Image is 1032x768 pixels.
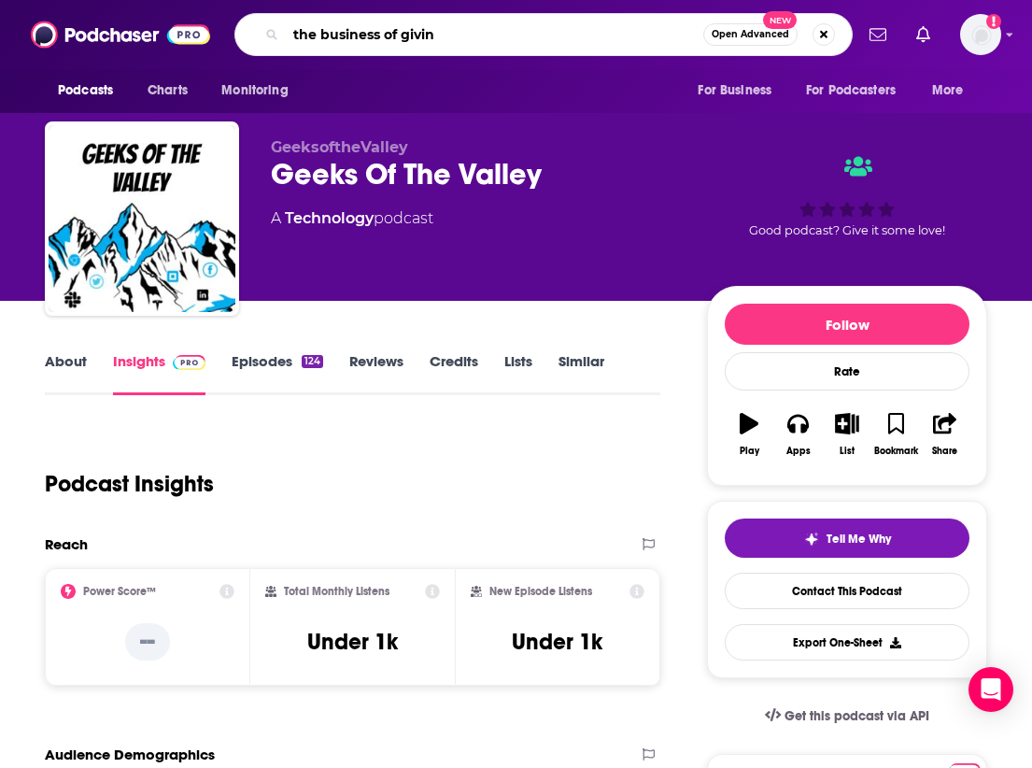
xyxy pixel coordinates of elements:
[221,78,288,104] span: Monitoring
[234,13,853,56] div: Search podcasts, credits, & more...
[703,23,798,46] button: Open AdvancedNew
[45,746,215,763] h2: Audience Demographics
[725,401,773,468] button: Play
[960,14,1001,55] img: User Profile
[725,304,969,345] button: Follow
[804,532,819,547] img: tell me why sparkle
[707,138,987,254] div: Good podcast? Give it some love!
[827,532,891,547] span: Tell Me Why
[302,355,323,368] div: 124
[871,401,920,468] button: Bookmark
[725,624,969,661] button: Export One-Sheet
[921,401,969,468] button: Share
[750,693,944,739] a: Get this podcast via API
[58,78,113,104] span: Podcasts
[125,623,170,661] p: --
[932,78,964,104] span: More
[749,223,945,237] span: Good podcast? Give it some love!
[932,446,957,457] div: Share
[284,585,389,598] h2: Total Monthly Listens
[786,446,811,457] div: Apps
[271,207,433,230] div: A podcast
[823,401,871,468] button: List
[862,19,894,50] a: Show notifications dropdown
[909,19,938,50] a: Show notifications dropdown
[504,352,532,395] a: Lists
[712,30,789,39] span: Open Advanced
[45,535,88,553] h2: Reach
[489,585,592,598] h2: New Episode Listens
[173,355,205,370] img: Podchaser Pro
[725,573,969,609] a: Contact This Podcast
[919,73,987,108] button: open menu
[874,446,918,457] div: Bookmark
[806,78,896,104] span: For Podcasters
[135,73,199,108] a: Charts
[698,78,771,104] span: For Business
[113,352,205,395] a: InsightsPodchaser Pro
[83,585,156,598] h2: Power Score™
[785,708,929,724] span: Get this podcast via API
[349,352,403,395] a: Reviews
[430,352,478,395] a: Credits
[148,78,188,104] span: Charts
[45,352,87,395] a: About
[773,401,822,468] button: Apps
[307,628,398,656] h3: Under 1k
[31,17,210,52] img: Podchaser - Follow, Share and Rate Podcasts
[558,352,604,395] a: Similar
[286,20,703,50] input: Search podcasts, credits, & more...
[840,446,855,457] div: List
[232,352,323,395] a: Episodes124
[49,125,235,312] img: Geeks Of The Valley
[968,667,1013,712] div: Open Intercom Messenger
[740,446,759,457] div: Play
[725,352,969,391] div: Rate
[763,11,797,29] span: New
[285,209,374,227] a: Technology
[960,14,1001,55] span: Logged in as sophiak
[208,73,312,108] button: open menu
[960,14,1001,55] button: Show profile menu
[45,470,214,498] h1: Podcast Insights
[725,519,969,558] button: tell me why sparkleTell Me Why
[794,73,923,108] button: open menu
[45,73,137,108] button: open menu
[512,628,602,656] h3: Under 1k
[685,73,795,108] button: open menu
[271,138,408,156] span: GeeksoftheValley
[986,14,1001,29] svg: Add a profile image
